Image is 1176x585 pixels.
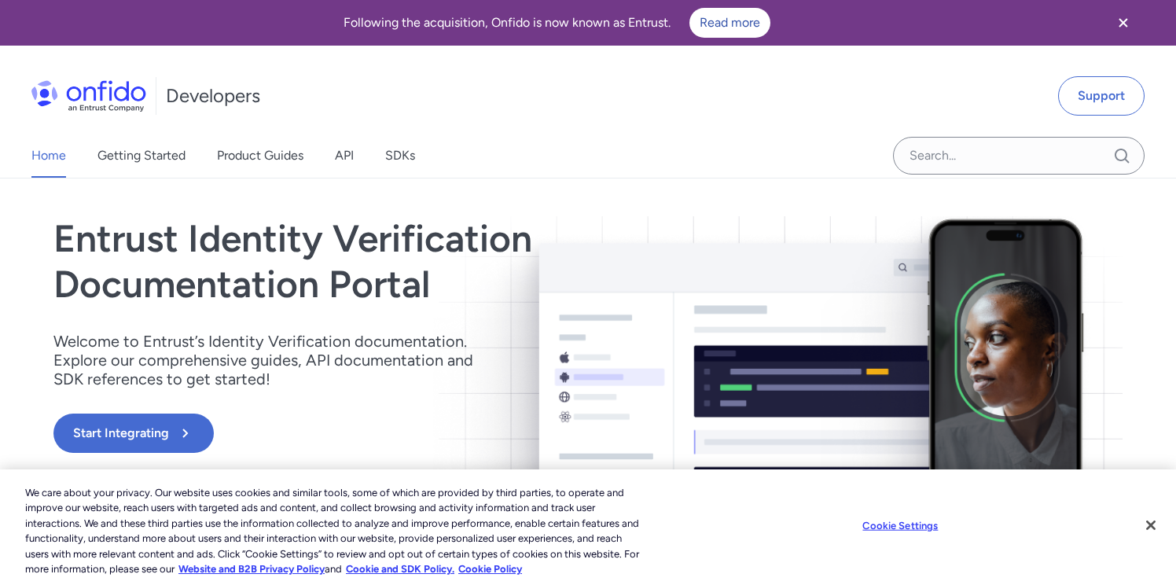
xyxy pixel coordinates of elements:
[31,80,146,112] img: Onfido Logo
[1094,3,1152,42] button: Close banner
[25,485,647,577] div: We care about your privacy. Our website uses cookies and similar tools, some of which are provide...
[178,563,325,575] a: More information about our cookie policy., opens in a new tab
[97,134,186,178] a: Getting Started
[346,563,454,575] a: Cookie and SDK Policy.
[893,137,1145,175] input: Onfido search input field
[53,414,802,453] a: Start Integrating
[1114,13,1133,32] svg: Close banner
[217,134,303,178] a: Product Guides
[335,134,354,178] a: API
[458,563,522,575] a: Cookie Policy
[1058,76,1145,116] a: Support
[53,216,802,307] h1: Entrust Identity Verification Documentation Portal
[385,134,415,178] a: SDKs
[851,510,950,542] button: Cookie Settings
[166,83,260,109] h1: Developers
[1134,508,1168,543] button: Close
[19,8,1094,38] div: Following the acquisition, Onfido is now known as Entrust.
[53,332,494,388] p: Welcome to Entrust’s Identity Verification documentation. Explore our comprehensive guides, API d...
[53,414,214,453] button: Start Integrating
[689,8,770,38] a: Read more
[31,134,66,178] a: Home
